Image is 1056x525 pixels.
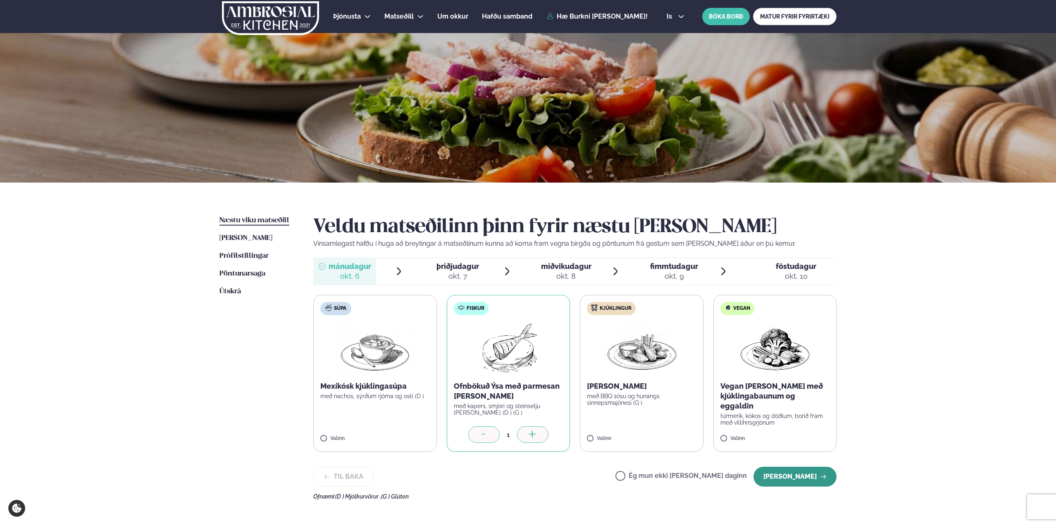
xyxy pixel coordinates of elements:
[436,271,479,281] div: okt. 7
[587,381,696,391] p: [PERSON_NAME]
[8,500,25,517] a: Cookie settings
[219,288,241,295] span: Útskrá
[313,216,837,239] h2: Veldu matseðilinn þinn fyrir næstu [PERSON_NAME]
[454,381,563,401] p: Ofnbökuð Ýsa með parmesan [PERSON_NAME]
[320,381,430,391] p: Mexíkósk kjúklingasúpa
[333,12,361,21] a: Þjónusta
[437,12,468,20] span: Um okkur
[547,13,648,20] a: Hæ Burkni [PERSON_NAME]!
[381,493,409,500] span: (G ) Glúten
[219,233,272,243] a: [PERSON_NAME]
[219,269,265,279] a: Pöntunarsaga
[384,12,414,21] a: Matseðill
[335,493,381,500] span: (D ) Mjólkurvörur ,
[219,251,269,261] a: Prófílstillingar
[776,271,816,281] div: okt. 10
[329,271,371,281] div: okt. 6
[219,235,272,242] span: [PERSON_NAME]
[587,393,696,406] p: með BBQ sósu og hunangs sinnepsmajónesi (G )
[733,305,750,312] span: Vegan
[660,13,691,20] button: is
[221,1,320,35] img: logo
[384,12,414,20] span: Matseðill
[334,305,346,312] span: Súpa
[500,430,517,439] div: 1
[702,8,750,25] button: BÓKA BORÐ
[482,12,532,21] a: Hafðu samband
[776,262,816,271] span: föstudagur
[313,467,374,487] button: Til baka
[720,413,830,426] p: túrmerik, kókos og döðlum, borið fram með villihrísgrjónum
[313,493,837,500] div: Ofnæmi:
[219,287,241,297] a: Útskrá
[458,304,465,311] img: fish.svg
[725,304,731,311] img: Vegan.svg
[541,271,591,281] div: okt. 8
[329,262,371,271] span: mánudagur
[467,305,484,312] span: Fiskur
[720,381,830,411] p: Vegan [PERSON_NAME] með kjúklingabaunum og eggaldin
[650,262,698,271] span: fimmtudagur
[739,322,811,375] img: Vegan.png
[454,403,563,416] p: með kapers, smjöri og steinselju [PERSON_NAME] (D ) (G )
[753,8,837,25] a: MATUR FYRIR FYRIRTÆKI
[219,252,269,259] span: Prófílstillingar
[667,13,675,20] span: is
[320,393,430,399] p: með nachos, sýrðum rjóma og osti (D )
[472,322,545,375] img: Fish.png
[541,262,591,271] span: miðvikudagur
[219,217,289,224] span: Næstu viku matseðill
[753,467,837,487] button: [PERSON_NAME]
[219,216,289,226] a: Næstu viku matseðill
[605,322,678,375] img: Chicken-wings-legs.png
[436,262,479,271] span: þriðjudagur
[650,271,698,281] div: okt. 9
[600,305,632,312] span: Kjúklingur
[333,12,361,20] span: Þjónusta
[313,239,837,249] p: Vinsamlegast hafðu í huga að breytingar á matseðlinum kunna að koma fram vegna birgða og pöntunum...
[325,304,332,311] img: soup.svg
[437,12,468,21] a: Um okkur
[338,322,411,375] img: Soup.png
[482,12,532,20] span: Hafðu samband
[591,304,598,311] img: chicken.svg
[219,270,265,277] span: Pöntunarsaga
